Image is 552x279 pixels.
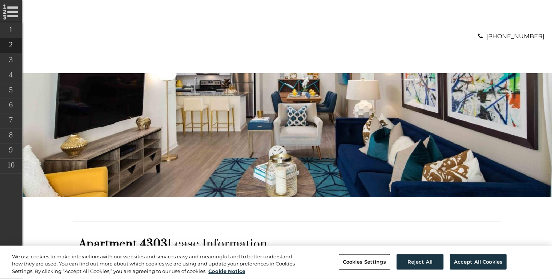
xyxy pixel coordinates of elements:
div: We use cookies to make interactions with our websites and services easy and meaningful and to bet... [12,253,304,275]
img: A graphic with a red M and the word SOUTH. [30,8,88,66]
div: banner [23,73,552,197]
img: A living room with a blue couch and a television on the wall. [23,73,552,197]
span: Apartment 4303 [79,237,167,251]
button: Reject All [397,254,443,270]
h1: Lease Information [79,237,496,251]
a: More information about your privacy [208,268,245,274]
button: Accept All Cookies [450,254,507,270]
button: Cookies Settings [339,254,390,270]
a: [PHONE_NUMBER] [486,33,544,40]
